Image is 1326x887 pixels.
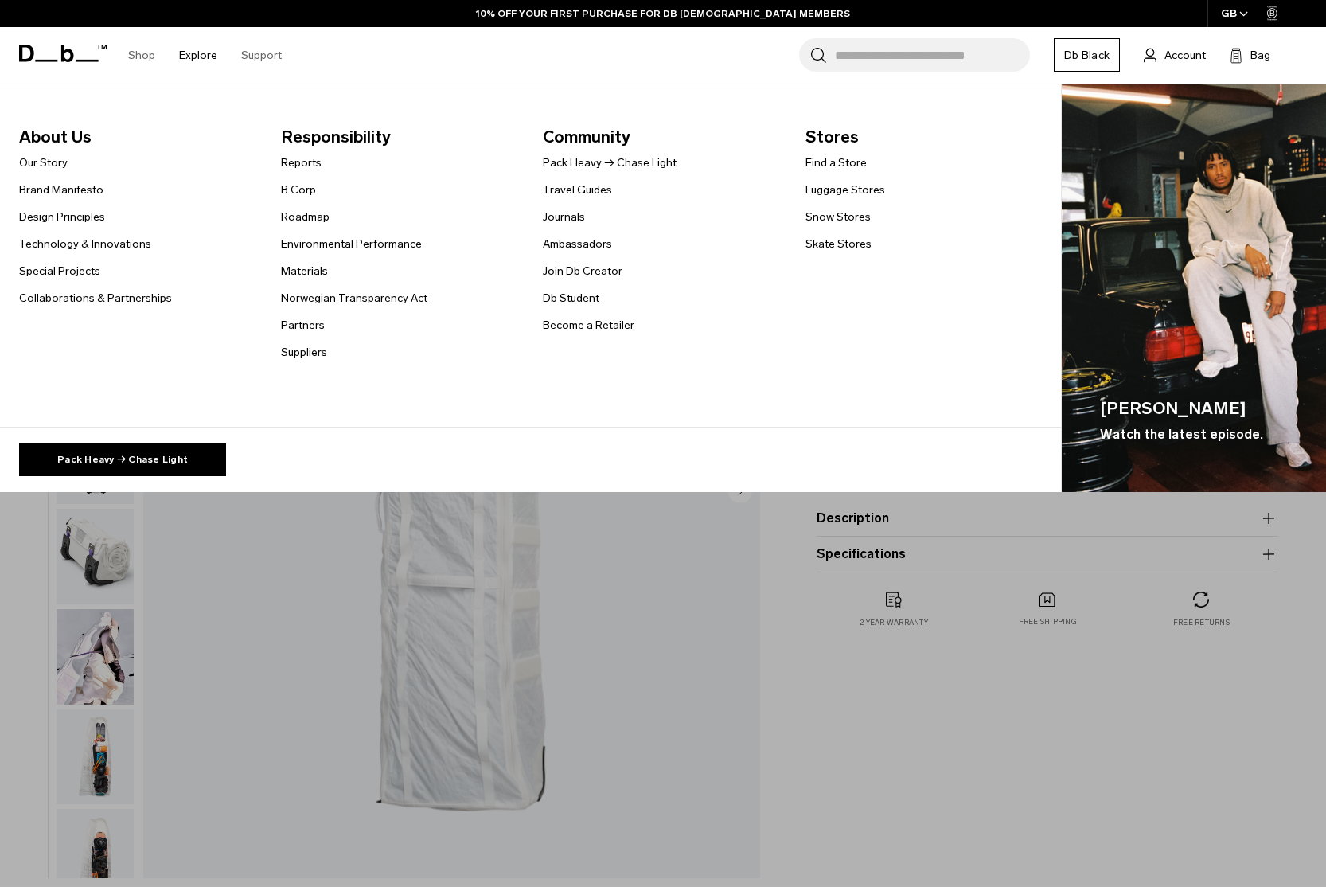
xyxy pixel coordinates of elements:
[19,263,100,279] a: Special Projects
[19,154,68,171] a: Our Story
[19,290,172,307] a: Collaborations & Partnerships
[476,6,850,21] a: 10% OFF YOUR FIRST PURCHASE FOR DB [DEMOGRAPHIC_DATA] MEMBERS
[19,236,151,252] a: Technology & Innovations
[543,124,779,150] span: Community
[543,154,677,171] a: Pack Heavy → Chase Light
[1144,45,1206,64] a: Account
[1054,38,1120,72] a: Db Black
[1250,47,1270,64] span: Bag
[281,209,330,225] a: Roadmap
[179,27,217,84] a: Explore
[281,263,328,279] a: Materials
[19,443,226,476] a: Pack Heavy → Chase Light
[543,236,612,252] a: Ambassadors
[128,27,155,84] a: Shop
[1062,84,1326,492] img: Db
[805,154,867,171] a: Find a Store
[1100,425,1263,444] span: Watch the latest episode.
[805,236,872,252] a: Skate Stores
[281,182,316,198] a: B Corp
[805,182,885,198] a: Luggage Stores
[241,27,282,84] a: Support
[543,182,612,198] a: Travel Guides
[805,209,871,225] a: Snow Stores
[1230,45,1270,64] button: Bag
[543,263,622,279] a: Join Db Creator
[543,290,599,307] a: Db Student
[1164,47,1206,64] span: Account
[281,236,422,252] a: Environmental Performance
[19,124,255,150] span: About Us
[543,209,585,225] a: Journals
[543,317,634,334] a: Become a Retailer
[281,124,517,150] span: Responsibility
[805,124,1042,150] span: Stores
[1062,84,1326,492] a: [PERSON_NAME] Watch the latest episode. Db
[19,209,105,225] a: Design Principles
[281,290,427,307] a: Norwegian Transparency Act
[19,182,103,198] a: Brand Manifesto
[281,317,325,334] a: Partners
[281,154,322,171] a: Reports
[281,344,327,361] a: Suppliers
[1100,396,1263,421] span: [PERSON_NAME]
[116,27,294,84] nav: Main Navigation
